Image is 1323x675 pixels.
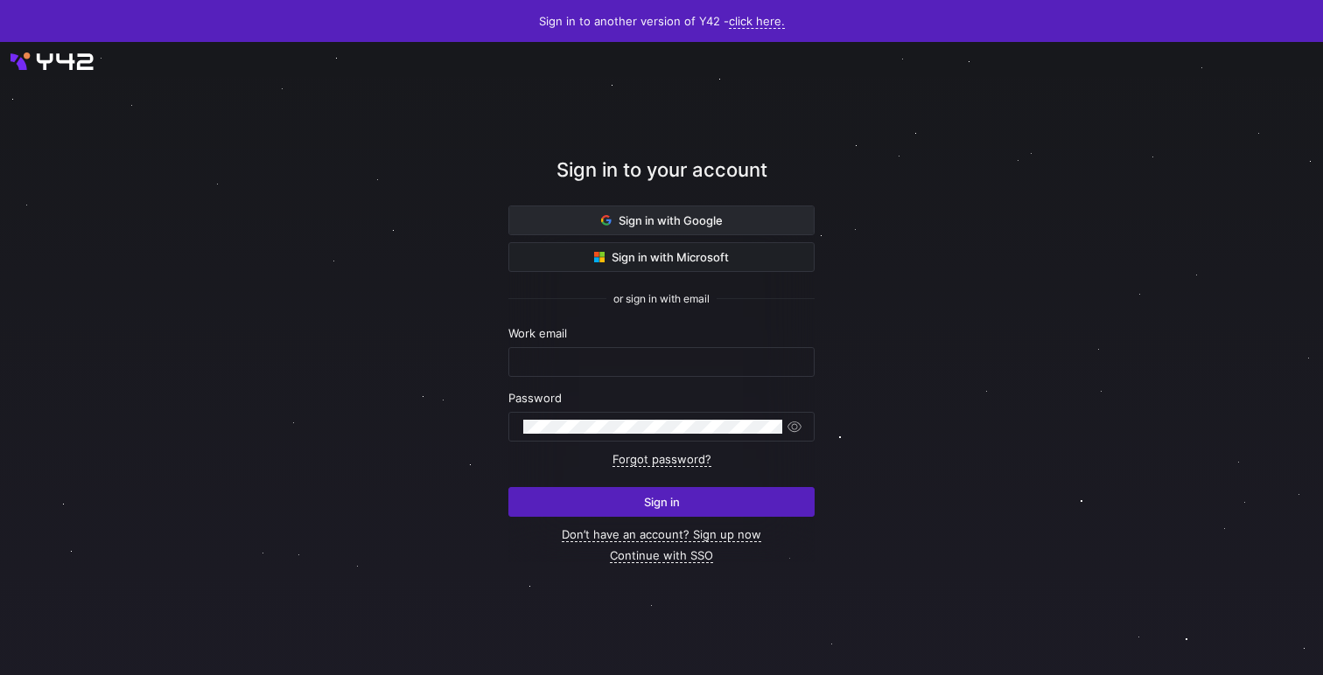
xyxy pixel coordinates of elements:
[612,452,711,467] a: Forgot password?
[508,156,815,205] div: Sign in to your account
[508,242,815,272] button: Sign in with Microsoft
[594,250,729,264] span: Sign in with Microsoft
[508,487,815,517] button: Sign in
[610,548,713,563] a: Continue with SSO
[508,205,815,235] button: Sign in with Google
[729,14,785,29] a: click here.
[508,326,567,340] span: Work email
[562,527,761,542] a: Don’t have an account? Sign up now
[644,495,680,509] span: Sign in
[508,391,562,405] span: Password
[601,213,723,227] span: Sign in with Google
[613,293,710,305] span: or sign in with email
